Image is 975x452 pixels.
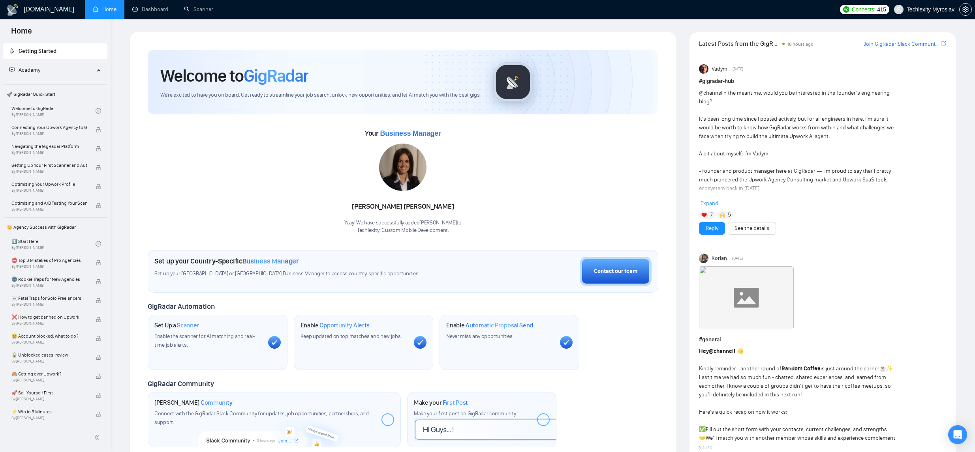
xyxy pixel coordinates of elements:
strong: Hey ! [699,348,735,355]
span: lock [96,127,101,133]
span: ☠️ Fatal Traps for Solo Freelancers [11,294,87,302]
span: GigRadar Automation [148,302,214,311]
span: fund-projection-screen [9,67,15,73]
span: Keep updated on top matches and new jobs. [301,333,402,340]
span: Academy [19,67,40,73]
span: Getting Started [19,48,56,54]
span: @channel [699,90,722,96]
span: ☕ [879,365,886,372]
img: F09LD3HAHMJ-Coffee%20chat%20round%202.gif [699,266,794,329]
span: double-left [94,433,102,441]
span: lock [96,279,101,284]
span: [DATE] [733,65,743,73]
h1: # general [699,335,946,344]
span: 🚀 GigRadar Quick Start [4,86,107,102]
button: Contact our team [580,257,652,286]
span: Home [5,25,38,42]
h1: # gigradar-hub [699,77,946,86]
span: lock [96,317,101,322]
button: See the details [728,222,776,235]
span: By [PERSON_NAME] [11,359,87,364]
span: Never miss any opportunities. [446,333,513,340]
span: Scanner [177,321,199,329]
span: Opportunity Alerts [319,321,370,329]
span: Business Manager [380,129,441,137]
span: lock [96,298,101,303]
span: Expand [701,200,718,207]
p: Techlexity: Custom Mobile Development . [344,227,462,234]
img: slackcommunity-bg.png [199,411,350,447]
span: GigRadar Community [148,379,214,388]
img: 1686179957054-139.jpg [379,144,426,191]
span: 7 [710,211,713,219]
span: By [PERSON_NAME] [11,397,87,402]
span: 🌚 Rookie Traps for New Agencies [11,275,87,283]
a: Join GigRadar Slack Community [864,40,940,49]
span: By [PERSON_NAME] [11,283,87,288]
h1: Make your [414,399,468,407]
div: [PERSON_NAME] [PERSON_NAME] [344,200,462,213]
span: Set up your [GEOGRAPHIC_DATA] or [GEOGRAPHIC_DATA] Business Manager to access country-specific op... [154,270,453,278]
span: Automatic Proposal Send [466,321,533,329]
span: check-circle [96,241,101,247]
span: lock [96,146,101,151]
span: 5 [728,211,731,219]
span: check-circle [96,108,101,114]
span: 🙈 Getting over Upwork? [11,370,87,378]
span: By [PERSON_NAME] [11,321,87,326]
span: Business Manager [242,257,299,265]
span: lock [96,184,101,189]
a: Reply [706,224,718,233]
span: By [PERSON_NAME] [11,416,87,420]
span: By [PERSON_NAME] [11,264,87,269]
span: 🚀 Sell Yourself First [11,389,87,397]
span: lock [96,411,101,417]
span: 😭 Account blocked: what to do? [11,332,87,340]
span: We're excited to have you on board. Get ready to streamline your job search, unlock new opportuni... [160,92,481,99]
div: in the meantime, would you be interested in the founder’s engineering blog? It’s been long time s... [699,89,897,271]
span: By [PERSON_NAME] [11,169,87,174]
span: Vadym [712,65,727,73]
span: lock [96,260,101,265]
span: By [PERSON_NAME] [11,150,87,155]
span: Academy [9,67,40,73]
span: GigRadar [244,65,308,86]
span: Connects: [852,5,875,14]
a: setting [959,6,972,13]
a: searchScanner [184,6,213,13]
img: Korlan [699,254,708,263]
a: Welcome to GigRadarBy[PERSON_NAME] [11,102,96,120]
span: ✨ [886,365,893,372]
span: ✅ [699,426,706,433]
div: Contact our team [594,267,637,276]
h1: Enable [446,321,533,329]
span: [DATE] [732,255,743,262]
img: 🙌 [720,212,725,218]
a: See the details [735,224,769,233]
a: 1️⃣ Start HereBy[PERSON_NAME] [11,235,96,252]
li: Getting Started [3,43,107,59]
span: 🤝 [699,435,706,441]
span: 👋 [736,348,743,355]
h1: [PERSON_NAME] [154,399,233,407]
span: 415 [877,5,886,14]
span: Make your first post on GigRadar community. [414,410,517,417]
img: Vadym [699,64,708,74]
span: Optimizing Your Upwork Profile [11,180,87,188]
h1: Enable [301,321,370,329]
a: dashboardDashboard [132,6,168,13]
span: lock [96,336,101,341]
a: export [941,40,946,47]
span: lock [96,165,101,170]
h1: Set Up a [154,321,199,329]
span: lock [96,203,101,208]
span: By [PERSON_NAME] [11,188,87,193]
span: By [PERSON_NAME] [11,131,87,136]
img: ❤️ [701,212,707,218]
button: Reply [699,222,725,235]
span: 18 hours ago [787,41,813,47]
h1: Set up your Country-Specific [154,257,299,265]
span: lock [96,355,101,360]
